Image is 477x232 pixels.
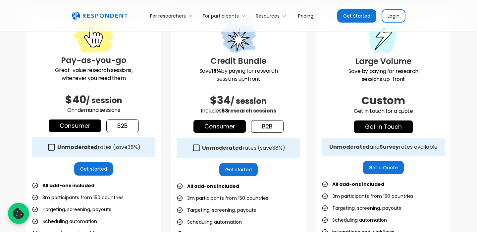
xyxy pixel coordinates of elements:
li: Scheduling automation [177,217,242,227]
strong: Unmoderated [202,144,242,152]
li: Targeting, screening, payouts [322,203,401,213]
li: 3m participants from 150 countries [322,192,413,201]
a: Get started [219,163,258,176]
li: 3m participants from 150 countries [177,193,268,203]
p: Save by paying for research sessions up-front [322,67,445,83]
a: Consumer [49,119,101,132]
div: For participants [203,13,239,19]
p: Save by paying for research sessions up-front [177,67,300,83]
a: Get a Quote [363,161,404,174]
strong: All add-ons included [332,181,384,188]
p: Get in touch for a quote [322,107,445,115]
strong: All add-ons included [42,182,94,189]
p: Includes [177,107,300,115]
a: Consumer [193,120,246,133]
li: Scheduling automation [32,217,97,226]
div: For researchers [146,8,199,24]
strong: Survey [380,143,399,151]
div: rates (save ) [57,144,140,151]
span: 38% [272,144,283,152]
div: Resources [252,8,293,24]
strong: 15% [211,67,221,75]
span: $40 [65,92,86,107]
div: For researchers [150,13,186,19]
a: b2b [106,119,139,132]
a: Pricing [293,8,319,24]
li: Scheduling automation [322,215,387,225]
p: On-demand sessions [32,106,155,114]
span: 38% [128,143,138,151]
div: and rates available [329,144,438,150]
strong: Unmoderated [57,143,98,151]
div: Resources [256,13,280,19]
a: Login [382,9,405,23]
a: Get Started [337,9,376,23]
a: get in touch [354,120,413,133]
a: Get started [74,162,113,176]
a: b2b [251,120,284,133]
span: Custom [361,93,405,108]
span: research sessions [228,107,276,115]
img: Untitled UI logotext [72,12,128,20]
span: / session [86,95,122,106]
li: Targeting, screening, payouts [32,205,111,214]
span: / session [231,96,267,107]
strong: All add-ons included [187,183,239,190]
div: rates (save ) [202,145,285,151]
a: home [72,12,128,20]
strong: Unmoderated [329,143,370,151]
h3: Large Volume [322,55,445,67]
h3: Credit Bundle [177,55,300,67]
li: Targeting, screening, payouts [177,205,256,215]
span: 63 [221,107,228,115]
h3: Pay-as-you-go [32,54,155,66]
div: For participants [199,8,252,24]
li: 3m participants from 150 countries [32,193,124,202]
span: $34 [210,93,231,108]
p: Great-value research sessions, whenever you need them [32,66,155,82]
